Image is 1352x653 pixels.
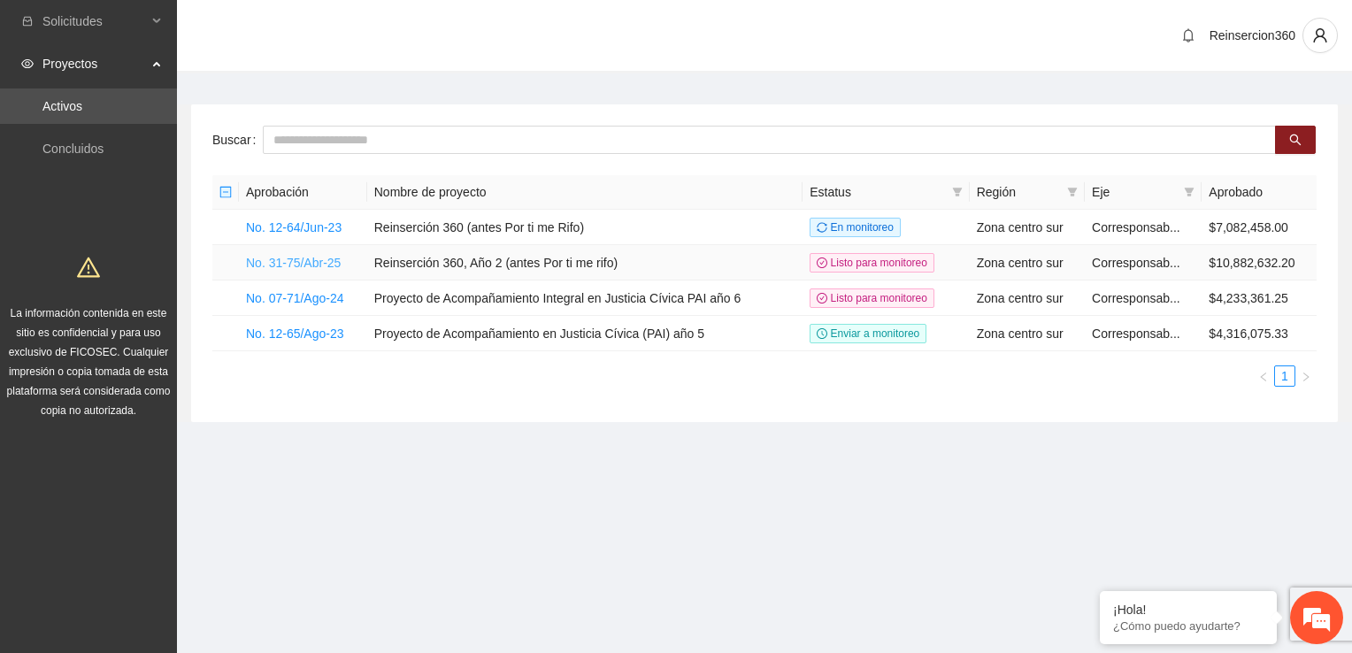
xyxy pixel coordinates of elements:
[1202,280,1317,316] td: $4,233,361.25
[1092,326,1180,341] span: Corresponsab...
[1092,256,1180,270] span: Corresponsab...
[9,451,337,513] textarea: Escriba su mensaje y pulse “Intro”
[212,126,263,154] label: Buscar
[1274,365,1295,387] li: 1
[952,187,963,197] span: filter
[817,328,827,339] span: clock-circle
[246,220,342,234] a: No. 12-64/Jun-23
[1275,126,1316,154] button: search
[246,326,344,341] a: No. 12-65/Ago-23
[1301,372,1311,382] span: right
[1067,187,1078,197] span: filter
[970,280,1085,316] td: Zona centro sur
[367,245,803,280] td: Reinserción 360, Año 2 (antes Por ti me rifo)
[21,58,34,70] span: eye
[1302,18,1338,53] button: user
[1175,28,1202,42] span: bell
[42,4,147,39] span: Solicitudes
[1202,210,1317,245] td: $7,082,458.00
[1253,365,1274,387] li: Previous Page
[970,316,1085,351] td: Zona centro sur
[1113,619,1264,633] p: ¿Cómo puedo ayudarte?
[1295,365,1317,387] button: right
[1289,134,1302,148] span: search
[1064,179,1081,205] span: filter
[367,280,803,316] td: Proyecto de Acompañamiento Integral en Justicia Cívica PAI año 6
[246,291,344,305] a: No. 07-71/Ago-24
[817,222,827,233] span: sync
[810,324,926,343] span: Enviar a monitoreo
[1253,365,1274,387] button: left
[1258,372,1269,382] span: left
[21,15,34,27] span: inbox
[817,257,827,268] span: check-circle
[970,210,1085,245] td: Zona centro sur
[977,182,1060,202] span: Región
[1275,366,1294,386] a: 1
[810,288,934,308] span: Listo para monitoreo
[1202,316,1317,351] td: $4,316,075.33
[1113,603,1264,617] div: ¡Hola!
[810,182,944,202] span: Estatus
[42,142,104,156] a: Concluidos
[1210,28,1295,42] span: Reinsercion360
[367,210,803,245] td: Reinserción 360 (antes Por ti me Rifo)
[1092,220,1180,234] span: Corresponsab...
[1184,187,1195,197] span: filter
[42,46,147,81] span: Proyectos
[77,256,100,279] span: warning
[1295,365,1317,387] li: Next Page
[239,175,367,210] th: Aprobación
[1174,21,1202,50] button: bell
[1092,182,1177,202] span: Eje
[1092,291,1180,305] span: Corresponsab...
[367,316,803,351] td: Proyecto de Acompañamiento en Justicia Cívica (PAI) año 5
[1202,175,1317,210] th: Aprobado
[1202,245,1317,280] td: $10,882,632.20
[103,220,244,399] span: Estamos en línea.
[970,245,1085,280] td: Zona centro sur
[367,175,803,210] th: Nombre de proyecto
[92,90,297,113] div: Chatee con nosotros ahora
[1180,179,1198,205] span: filter
[817,293,827,303] span: check-circle
[42,99,82,113] a: Activos
[246,256,341,270] a: No. 31-75/Abr-25
[7,307,171,417] span: La información contenida en este sitio es confidencial y para uso exclusivo de FICOSEC. Cualquier...
[1303,27,1337,43] span: user
[810,218,901,237] span: En monitoreo
[219,186,232,198] span: minus-square
[290,9,333,51] div: Minimizar ventana de chat en vivo
[810,253,934,273] span: Listo para monitoreo
[949,179,966,205] span: filter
